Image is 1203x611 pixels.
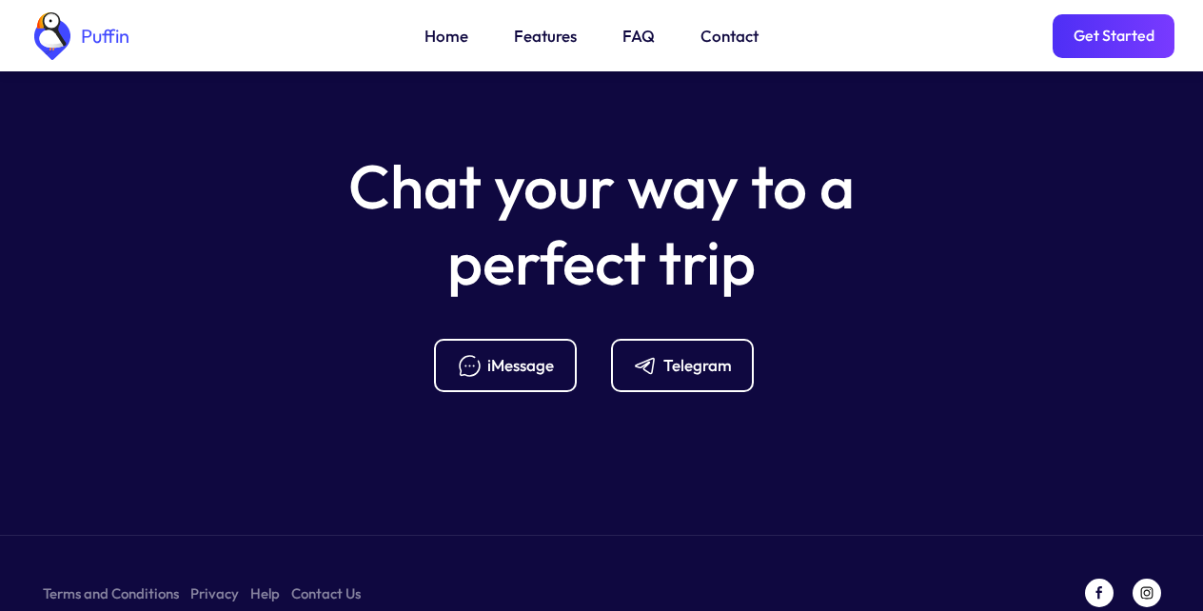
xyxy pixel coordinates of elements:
[424,24,468,49] a: Home
[1053,14,1174,58] a: Get Started
[663,355,732,376] div: Telegram
[487,355,554,376] div: iMessage
[76,27,129,46] div: Puffin
[291,581,361,605] a: Contact Us
[190,581,239,605] a: Privacy
[700,24,759,49] a: Contact
[316,148,887,301] h5: Chat your way to a perfect trip
[43,581,179,605] a: Terms and Conditions
[434,339,592,392] a: iMessage
[622,24,655,49] a: FAQ
[611,339,769,392] a: Telegram
[250,581,280,605] a: Help
[514,24,577,49] a: Features
[29,12,129,60] a: home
